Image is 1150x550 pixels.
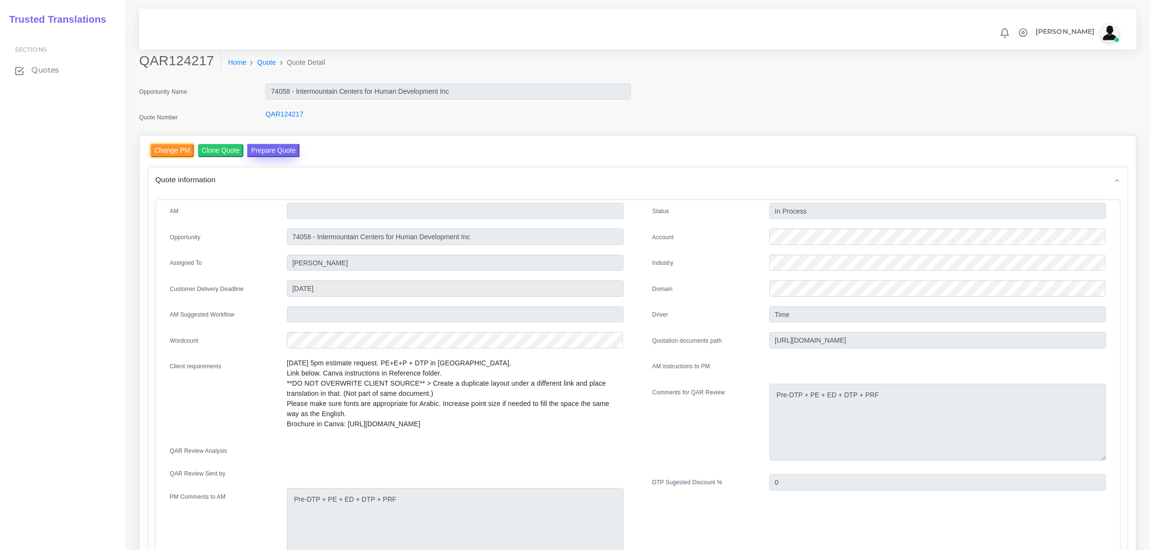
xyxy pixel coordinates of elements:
label: Industry [653,259,674,267]
img: avatar [1100,23,1120,43]
label: Status [653,207,669,216]
label: Opportunity Name [139,87,187,96]
input: Clone Quote [198,144,244,157]
label: Quotation documents path [653,336,722,345]
label: AM [170,207,179,216]
label: PM Comments to AM [170,492,226,501]
label: QAR Review Analysis [170,447,227,455]
span: Quote information [156,174,216,185]
label: AM instructions to PM [653,362,710,371]
label: Driver [653,310,668,319]
label: AM Suggested Workflow [170,310,235,319]
a: QAR124217 [266,110,303,118]
span: Sections [15,46,47,53]
span: Quotes [31,65,59,75]
button: Prepare Quote [247,144,299,157]
label: Wordcount [170,336,199,345]
p: [DATE] 5pm estimate request. PE+E+P + DTP in [GEOGRAPHIC_DATA]. Link below. Canva instructions in... [287,358,624,429]
label: Domain [653,285,673,293]
label: QAR Review Sent by [170,469,226,478]
label: Quote Number [139,113,178,122]
label: Client requirements [170,362,222,371]
a: Quote [257,58,276,68]
label: Account [653,233,674,242]
a: Quotes [7,60,118,80]
label: Customer Delivery Deadline [170,285,244,293]
label: Opportunity [170,233,201,242]
div: Quote information [149,167,1127,192]
label: Comments for QAR Review [653,388,725,397]
h2: QAR124217 [139,53,221,69]
a: Prepare Quote [247,144,299,159]
input: pm [287,255,624,271]
input: Change PM [151,144,194,157]
a: [PERSON_NAME]avatar [1031,23,1123,43]
label: DTP Sugested Discount % [653,478,723,487]
span: [PERSON_NAME] [1036,28,1095,35]
a: Home [228,58,246,68]
h2: Trusted Translations [2,14,106,25]
textarea: Pre-DTP + PE + ED + DTP + PRF [769,384,1106,461]
label: Assigned To [170,259,202,267]
li: Quote Detail [276,58,326,68]
a: Trusted Translations [2,12,106,28]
